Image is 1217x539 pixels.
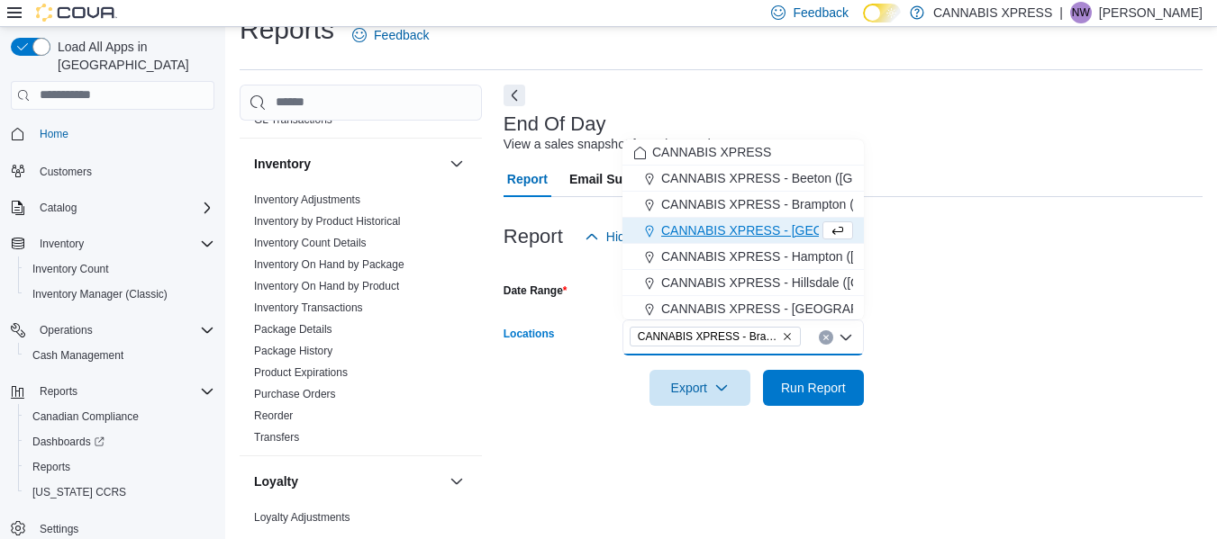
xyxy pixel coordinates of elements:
button: Hide Parameters [577,219,708,255]
button: Reports [4,379,222,404]
span: Load All Apps in [GEOGRAPHIC_DATA] [50,38,214,74]
span: Email Subscription [569,161,684,197]
button: CANNABIS XPRESS - Hillsdale ([GEOGRAPHIC_DATA]) [622,270,864,296]
button: Canadian Compliance [18,404,222,429]
span: Inventory Transactions [254,301,363,315]
button: Inventory Count [18,256,222,282]
input: Dark Mode [863,4,901,22]
span: Catalog [32,197,214,219]
a: Product Expirations [254,366,348,379]
span: Package History [254,344,332,358]
span: Operations [40,323,93,337]
button: Reports [18,454,222,480]
span: CANNABIS XPRESS - [GEOGRAPHIC_DATA] ([GEOGRAPHIC_DATA]) [661,221,1066,239]
button: CANNABIS XPRESS - [GEOGRAPHIC_DATA] ([GEOGRAPHIC_DATA]) [622,218,864,244]
button: Remove CANNABIS XPRESS - Brampton (Veterans Drive) from selection in this group [782,331,793,342]
a: Inventory On Hand by Product [254,280,399,292]
span: CANNABIS XPRESS - Hillsdale ([GEOGRAPHIC_DATA]) [661,274,983,292]
span: Inventory [32,233,214,255]
a: GL Transactions [254,113,332,126]
span: CANNABIS XPRESS - Brampton ([GEOGRAPHIC_DATA]) [661,195,989,213]
span: Inventory On Hand by Product [254,279,399,293]
button: Inventory [254,155,442,173]
a: Inventory Transactions [254,301,363,314]
span: Canadian Compliance [25,406,214,427]
span: Inventory Count Details [254,236,367,250]
h1: Reports [240,12,334,48]
a: Package History [254,345,332,357]
span: Inventory On Hand by Package [254,257,404,272]
button: CANNABIS XPRESS [622,139,864,166]
span: Transfers [254,430,299,445]
span: CANNABIS XPRESS - Beeton ([GEOGRAPHIC_DATA]) [661,169,975,187]
div: Inventory [240,189,482,455]
span: Reports [32,460,70,474]
div: Nathan Wilson [1070,2,1092,23]
span: Reports [25,456,214,478]
a: Reports [25,456,77,478]
a: Dashboards [18,429,222,454]
span: CANNABIS XPRESS - Hampton ([GEOGRAPHIC_DATA]) [661,247,985,265]
span: Reports [40,384,77,399]
span: Run Report [781,379,846,397]
span: Canadian Compliance [32,409,139,424]
span: Customers [40,165,92,179]
span: Inventory Count [32,262,109,276]
span: Home [32,122,214,145]
span: Washington CCRS [25,481,214,503]
span: Feedback [374,26,429,44]
span: Dashboards [25,431,214,453]
button: Close list of options [839,330,853,345]
p: CANNABIS XPRESS [933,2,1052,23]
a: Canadian Compliance [25,406,146,427]
span: Package Details [254,322,332,337]
span: Operations [32,319,214,341]
h3: Report [504,226,563,247]
span: Export [660,370,740,406]
a: Loyalty Adjustments [254,511,350,524]
div: View a sales snapshot for a date or date range. [504,135,767,154]
button: Run Report [763,370,864,406]
span: Cash Management [25,345,214,366]
a: Reorder [254,409,293,422]
button: Inventory [32,233,91,255]
button: Clear input [819,330,833,345]
span: Loyalty Adjustments [254,510,350,525]
a: Home [32,123,76,145]
button: Customers [4,157,222,184]
span: Inventory Adjustments [254,193,360,207]
span: Cash Management [32,348,123,363]
button: Operations [32,319,100,341]
span: Catalog [40,201,77,215]
span: CANNABIS XPRESS [652,143,771,161]
button: Loyalty [446,471,468,492]
button: Inventory [446,153,468,175]
a: Cash Management [25,345,131,366]
button: Home [4,121,222,147]
span: Home [40,127,68,141]
button: Loyalty [254,472,442,490]
button: Cash Management [18,343,222,368]
a: Inventory Count Details [254,237,367,249]
span: [US_STATE] CCRS [32,485,126,499]
button: CANNABIS XPRESS - [GEOGRAPHIC_DATA][PERSON_NAME] ([GEOGRAPHIC_DATA]) [622,296,864,322]
button: Inventory [4,231,222,256]
span: NW [1072,2,1090,23]
span: Customers [32,159,214,182]
button: Catalog [32,197,84,219]
p: | [1059,2,1063,23]
span: Dashboards [32,435,104,449]
h3: Inventory [254,155,311,173]
a: Feedback [345,17,436,53]
span: Inventory Manager (Classic) [32,287,168,301]
span: Inventory Count [25,258,214,280]
p: [PERSON_NAME] [1099,2,1203,23]
span: Inventory [40,237,84,251]
button: CANNABIS XPRESS - Brampton ([GEOGRAPHIC_DATA]) [622,192,864,218]
span: Hide Parameters [606,228,701,246]
span: Inventory Manager (Classic) [25,283,214,305]
a: Dashboards [25,431,112,453]
a: Package Details [254,323,332,336]
label: Date Range [504,283,568,298]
